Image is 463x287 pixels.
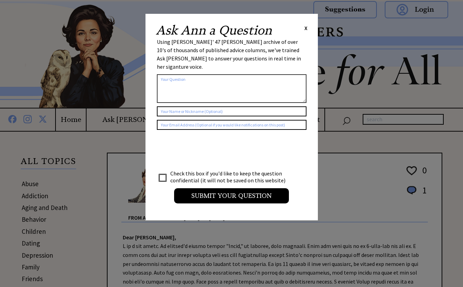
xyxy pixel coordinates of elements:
td: Check this box if you'd like to keep the question confidential (it will not be saved on this webs... [170,170,292,184]
iframe: reCAPTCHA [157,137,262,164]
input: Your Name or Nickname (Optional) [157,106,306,116]
input: Submit your Question [174,188,289,203]
h2: Ask Ann a Question [156,24,272,37]
input: Your Email Address (Optional if you would like notifications on this post) [157,120,306,130]
span: X [304,25,308,31]
div: Using [PERSON_NAME]' 47 [PERSON_NAME] archive of over 10's of thousands of published advice colum... [157,38,306,71]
